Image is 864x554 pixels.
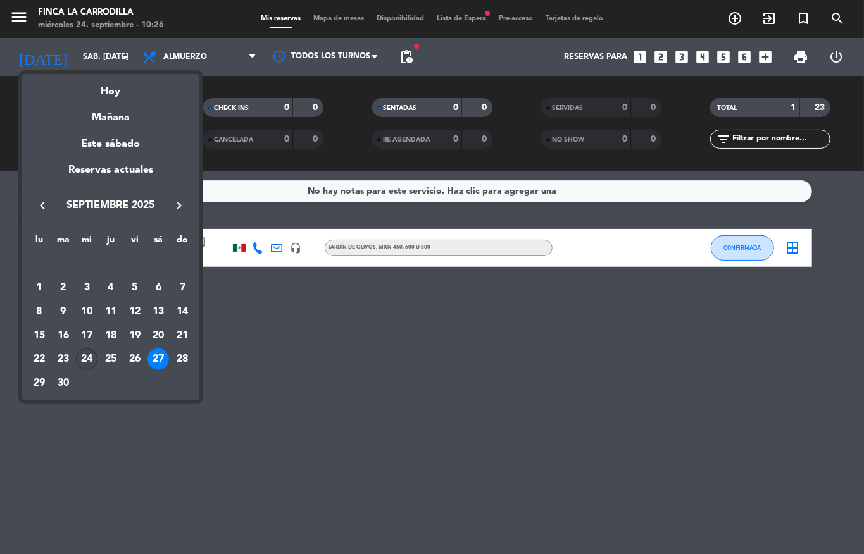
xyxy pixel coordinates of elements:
[51,371,75,395] td: 30 de septiembre de 2025
[170,233,194,252] th: domingo
[172,301,193,323] div: 14
[54,197,168,214] span: septiembre 2025
[100,301,122,323] div: 11
[75,347,99,371] td: 24 de septiembre de 2025
[31,197,54,214] button: keyboard_arrow_left
[99,347,123,371] td: 25 de septiembre de 2025
[172,277,193,299] div: 7
[124,348,146,370] div: 26
[99,324,123,348] td: 18 de septiembre de 2025
[76,348,97,370] div: 24
[75,324,99,348] td: 17 de septiembre de 2025
[27,371,51,395] td: 29 de septiembre de 2025
[147,277,169,299] div: 6
[51,233,75,252] th: martes
[170,276,194,300] td: 7 de septiembre de 2025
[147,300,171,324] td: 13 de septiembre de 2025
[53,301,74,323] div: 9
[147,347,171,371] td: 27 de septiembre de 2025
[123,347,147,371] td: 26 de septiembre de 2025
[27,324,51,348] td: 15 de septiembre de 2025
[75,300,99,324] td: 10 de septiembre de 2025
[99,233,123,252] th: jueves
[35,198,50,213] i: keyboard_arrow_left
[100,277,122,299] div: 4
[27,347,51,371] td: 22 de septiembre de 2025
[170,324,194,348] td: 21 de septiembre de 2025
[53,277,74,299] div: 2
[124,277,146,299] div: 5
[27,276,51,300] td: 1 de septiembre de 2025
[123,324,147,348] td: 19 de septiembre de 2025
[172,198,187,213] i: keyboard_arrow_right
[76,277,97,299] div: 3
[124,301,146,323] div: 12
[28,301,50,323] div: 8
[22,74,199,100] div: Hoy
[27,300,51,324] td: 8 de septiembre de 2025
[100,325,122,347] div: 18
[123,300,147,324] td: 12 de septiembre de 2025
[99,276,123,300] td: 4 de septiembre de 2025
[99,300,123,324] td: 11 de septiembre de 2025
[168,197,191,214] button: keyboard_arrow_right
[51,347,75,371] td: 23 de septiembre de 2025
[22,100,199,126] div: Mañana
[28,348,50,370] div: 22
[28,372,50,394] div: 29
[147,233,171,252] th: sábado
[28,325,50,347] div: 15
[51,324,75,348] td: 16 de septiembre de 2025
[147,301,169,323] div: 13
[53,325,74,347] div: 16
[147,325,169,347] div: 20
[124,325,146,347] div: 19
[147,348,169,370] div: 27
[123,276,147,300] td: 5 de septiembre de 2025
[100,348,122,370] div: 25
[172,325,193,347] div: 21
[28,277,50,299] div: 1
[53,372,74,394] div: 30
[22,126,199,162] div: Este sábado
[51,276,75,300] td: 2 de septiembre de 2025
[170,347,194,371] td: 28 de septiembre de 2025
[75,233,99,252] th: miércoles
[27,252,194,276] td: SEP.
[53,348,74,370] div: 23
[75,276,99,300] td: 3 de septiembre de 2025
[22,162,199,188] div: Reservas actuales
[76,325,97,347] div: 17
[76,301,97,323] div: 10
[172,348,193,370] div: 28
[51,300,75,324] td: 9 de septiembre de 2025
[147,276,171,300] td: 6 de septiembre de 2025
[170,300,194,324] td: 14 de septiembre de 2025
[27,233,51,252] th: lunes
[123,233,147,252] th: viernes
[147,324,171,348] td: 20 de septiembre de 2025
